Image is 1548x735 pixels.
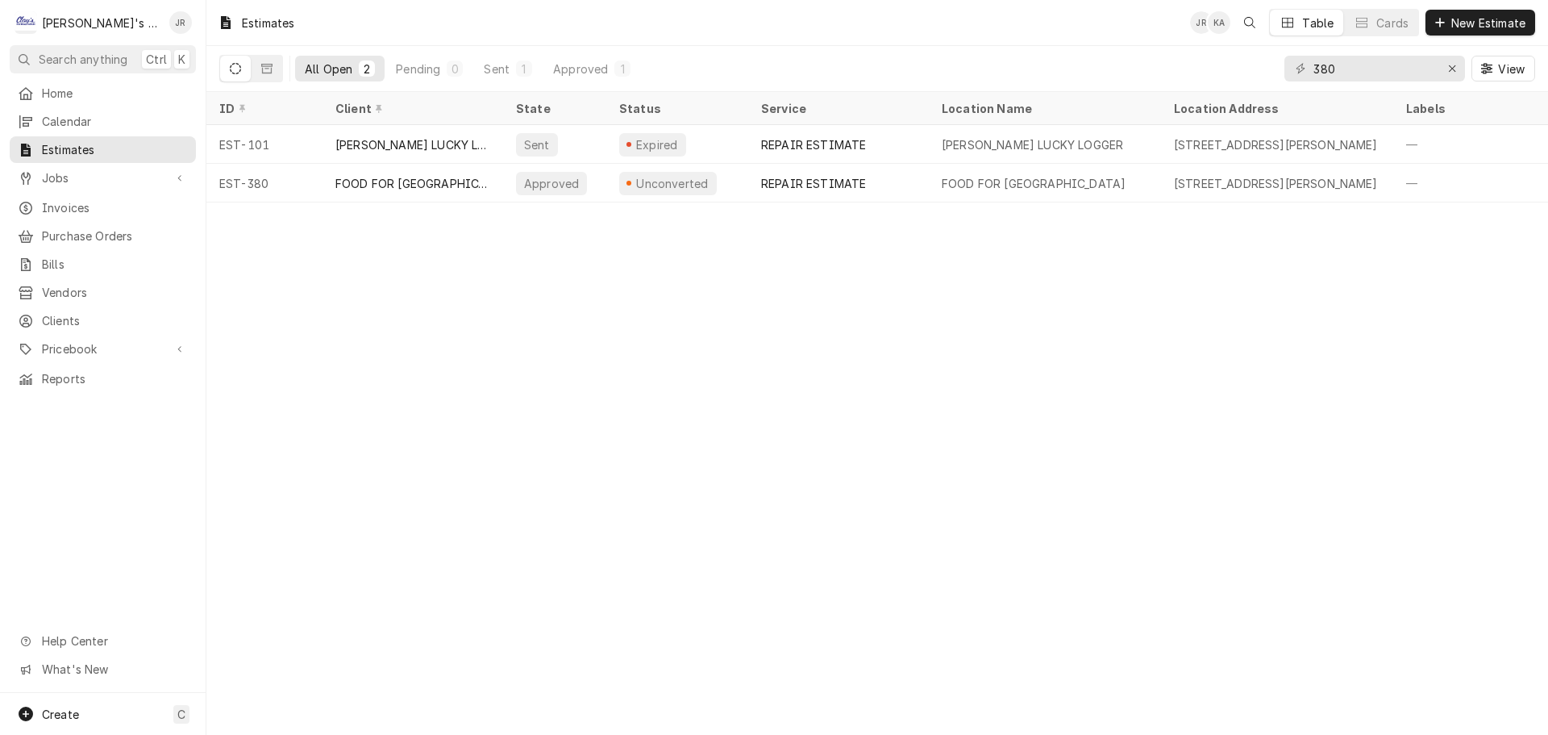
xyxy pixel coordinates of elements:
span: K [178,51,185,68]
div: EST-101 [206,125,322,164]
span: C [177,706,185,723]
div: Table [1302,15,1334,31]
button: View [1471,56,1535,81]
div: Pending [396,61,440,77]
div: Client [335,100,487,117]
span: Purchase Orders [42,228,188,244]
span: New Estimate [1448,15,1529,31]
span: Ctrl [146,51,167,68]
span: What's New [42,661,186,678]
div: Cards [1376,15,1409,31]
div: Expired [634,136,680,153]
span: Search anything [39,51,127,68]
div: All Open [305,61,352,77]
a: Go to Pricebook [10,336,196,362]
span: Clients [42,312,188,329]
span: Home [42,85,188,102]
span: Estimates [42,141,188,158]
span: Create [42,708,79,721]
div: Korey Austin's Avatar [1208,11,1230,34]
a: Clients [10,307,196,334]
a: Go to Help Center [10,628,196,654]
a: Reports [10,365,196,392]
span: Calendar [42,113,188,130]
div: 1 [618,61,627,77]
div: Sent [484,61,510,77]
a: Vendors [10,279,196,306]
a: Go to Jobs [10,165,196,191]
div: FOOD FOR [GEOGRAPHIC_DATA] [942,175,1126,192]
a: Go to What's New [10,656,196,683]
button: Erase input [1439,56,1465,81]
div: FOOD FOR [GEOGRAPHIC_DATA] [335,175,490,192]
div: 1 [519,61,529,77]
div: [PERSON_NAME] LUCKY LOGGER [335,136,490,153]
div: [PERSON_NAME] LUCKY LOGGER [942,136,1123,153]
div: KA [1208,11,1230,34]
div: [STREET_ADDRESS][PERSON_NAME] [1174,136,1378,153]
a: Bills [10,251,196,278]
a: Calendar [10,108,196,135]
div: State [516,100,593,117]
span: Help Center [42,633,186,649]
div: Sent [522,136,551,153]
div: Location Address [1174,100,1377,117]
span: View [1495,61,1528,77]
div: [STREET_ADDRESS][PERSON_NAME] [1174,175,1378,192]
div: Jeff Rue's Avatar [169,11,192,34]
div: C [15,11,37,34]
div: ID [219,100,306,117]
div: 2 [362,61,372,77]
div: JR [1190,11,1213,34]
span: Jobs [42,169,164,186]
div: EST-380 [206,164,322,203]
div: JR [169,11,192,34]
div: Unconverted [635,175,710,192]
input: Keyword search [1313,56,1434,81]
div: 0 [450,61,460,77]
div: REPAIR ESTIMATE [761,136,866,153]
span: Vendors [42,284,188,301]
span: Pricebook [42,340,164,357]
button: New Estimate [1425,10,1535,35]
a: Home [10,80,196,106]
button: Open search [1237,10,1263,35]
button: Search anythingCtrlK [10,45,196,73]
div: REPAIR ESTIMATE [761,175,866,192]
div: [PERSON_NAME]'s Refrigeration [42,15,160,31]
div: Service [761,100,913,117]
span: Invoices [42,199,188,216]
div: Jeff Rue's Avatar [1190,11,1213,34]
span: Reports [42,370,188,387]
a: Purchase Orders [10,223,196,249]
div: Location Name [942,100,1145,117]
a: Estimates [10,136,196,163]
div: Status [619,100,732,117]
div: Approved [522,175,580,192]
span: Bills [42,256,188,273]
div: Clay's Refrigeration's Avatar [15,11,37,34]
div: Approved [553,61,608,77]
a: Invoices [10,194,196,221]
